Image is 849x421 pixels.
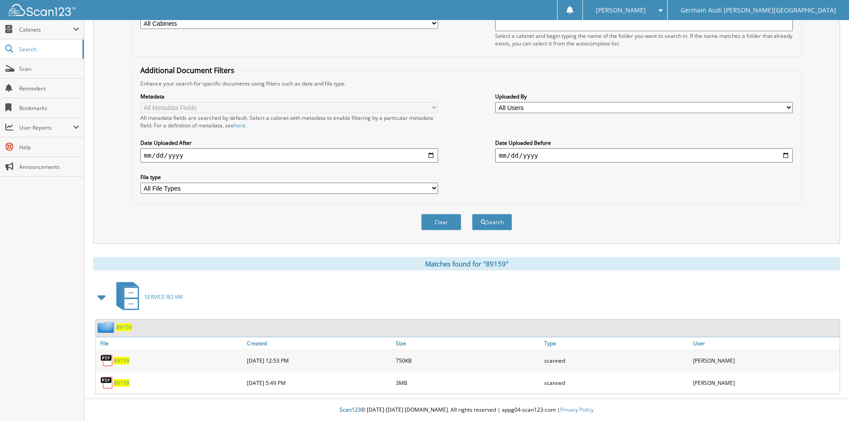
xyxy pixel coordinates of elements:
[691,352,840,369] div: [PERSON_NAME]
[100,376,114,389] img: PDF.png
[340,406,361,413] span: Scan123
[19,85,79,92] span: Reminders
[140,93,438,100] label: Metadata
[421,214,461,230] button: Clear
[394,352,542,369] div: 750KB
[681,8,836,13] span: Germain Audi [PERSON_NAME][GEOGRAPHIC_DATA]
[19,45,78,53] span: Search
[140,173,438,181] label: File type
[114,379,129,387] a: 89159
[495,93,793,100] label: Uploaded By
[472,214,512,230] button: Search
[19,26,73,33] span: Cabinets
[19,104,79,112] span: Bookmarks
[245,337,394,349] a: Created
[19,163,79,171] span: Announcements
[9,4,76,16] img: scan123-logo-white.svg
[93,257,840,270] div: Matches found for "89159"
[560,406,594,413] a: Privacy Policy
[144,293,183,301] span: SERVICE RO VW
[84,399,849,421] div: © [DATE]-[DATE] [DOMAIN_NAME]. All rights reserved | appg04-scan123-com |
[136,80,797,87] div: Enhance your search for specific documents using filters such as date and file type.
[596,8,646,13] span: [PERSON_NAME]
[394,374,542,392] div: 3MB
[245,374,394,392] div: [DATE] 5:49 PM
[542,352,691,369] div: scanned
[394,337,542,349] a: Size
[542,337,691,349] a: Type
[100,354,114,367] img: PDF.png
[691,374,840,392] div: [PERSON_NAME]
[495,139,793,147] label: Date Uploaded Before
[691,337,840,349] a: User
[114,357,129,364] a: 89159
[19,143,79,151] span: Help
[495,148,793,163] input: end
[98,322,116,333] img: folder2.png
[140,114,438,129] div: All metadata fields are searched by default. Select a cabinet with metadata to enable filtering b...
[495,32,793,47] div: Select a cabinet and begin typing the name of the folder you want to search in. If the name match...
[140,148,438,163] input: start
[542,374,691,392] div: scanned
[140,139,438,147] label: Date Uploaded After
[245,352,394,369] div: [DATE] 12:53 PM
[111,279,183,315] a: SERVICE RO VW
[136,65,239,75] legend: Additional Document Filters
[804,378,849,421] iframe: Chat Widget
[19,124,73,131] span: User Reports
[116,323,132,331] a: 89159
[19,65,79,73] span: Scan
[96,337,245,349] a: File
[234,122,246,129] a: here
